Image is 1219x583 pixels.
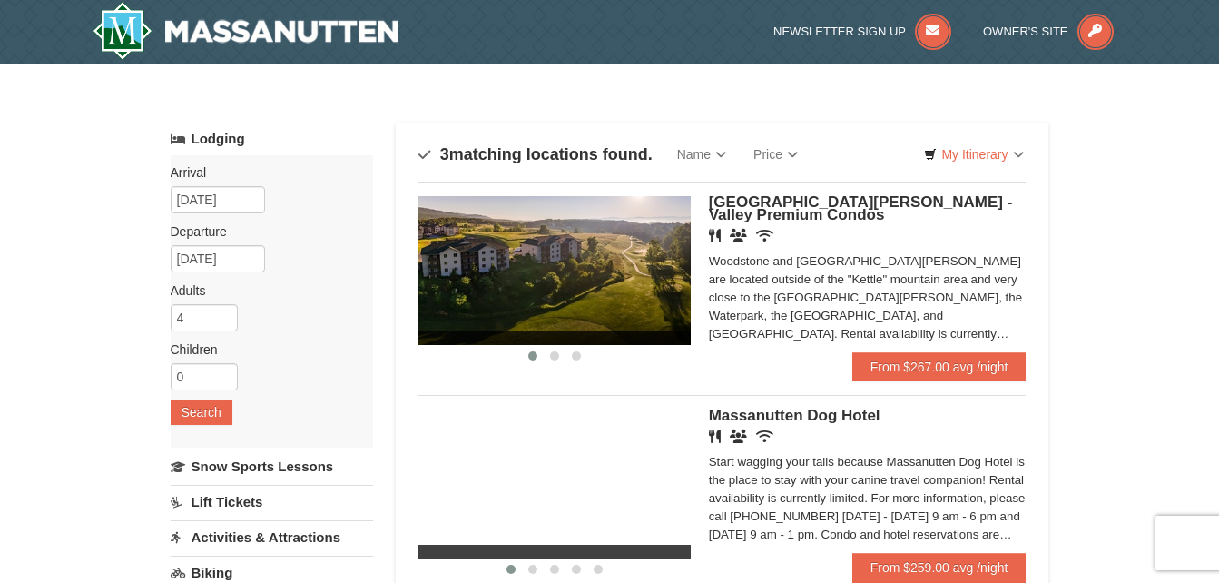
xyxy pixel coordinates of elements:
span: 3 [440,145,449,163]
img: Massanutten Resort Logo [93,2,399,60]
label: Arrival [171,163,359,182]
a: Massanutten Resort [93,2,399,60]
a: Newsletter Sign Up [773,25,951,38]
a: Lodging [171,123,373,155]
label: Adults [171,282,359,300]
span: [GEOGRAPHIC_DATA][PERSON_NAME] - Valley Premium Condos [709,193,1013,223]
i: Banquet Facilities [730,229,747,242]
a: From $259.00 avg /night [852,553,1027,582]
a: Activities & Attractions [171,520,373,554]
i: Wireless Internet (free) [756,229,773,242]
h4: matching locations found. [418,145,653,163]
a: Price [740,136,811,173]
span: Newsletter Sign Up [773,25,906,38]
a: From $267.00 avg /night [852,352,1027,381]
span: Owner's Site [983,25,1068,38]
i: Wireless Internet (free) [756,430,773,443]
label: Children [171,341,359,359]
a: Name [664,136,740,173]
a: My Itinerary [912,141,1035,168]
div: Woodstone and [GEOGRAPHIC_DATA][PERSON_NAME] are located outside of the "Kettle" mountain area an... [709,252,1027,343]
i: Banquet Facilities [730,430,747,443]
span: Massanutten Dog Hotel [709,407,880,424]
a: Owner's Site [983,25,1114,38]
i: Restaurant [709,229,721,242]
div: Start wagging your tails because Massanutten Dog Hotel is the place to stay with your canine trav... [709,453,1027,544]
button: Search [171,400,232,425]
a: Snow Sports Lessons [171,450,373,483]
label: Departure [171,222,359,241]
a: Lift Tickets [171,485,373,519]
i: Restaurant [709,430,721,443]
